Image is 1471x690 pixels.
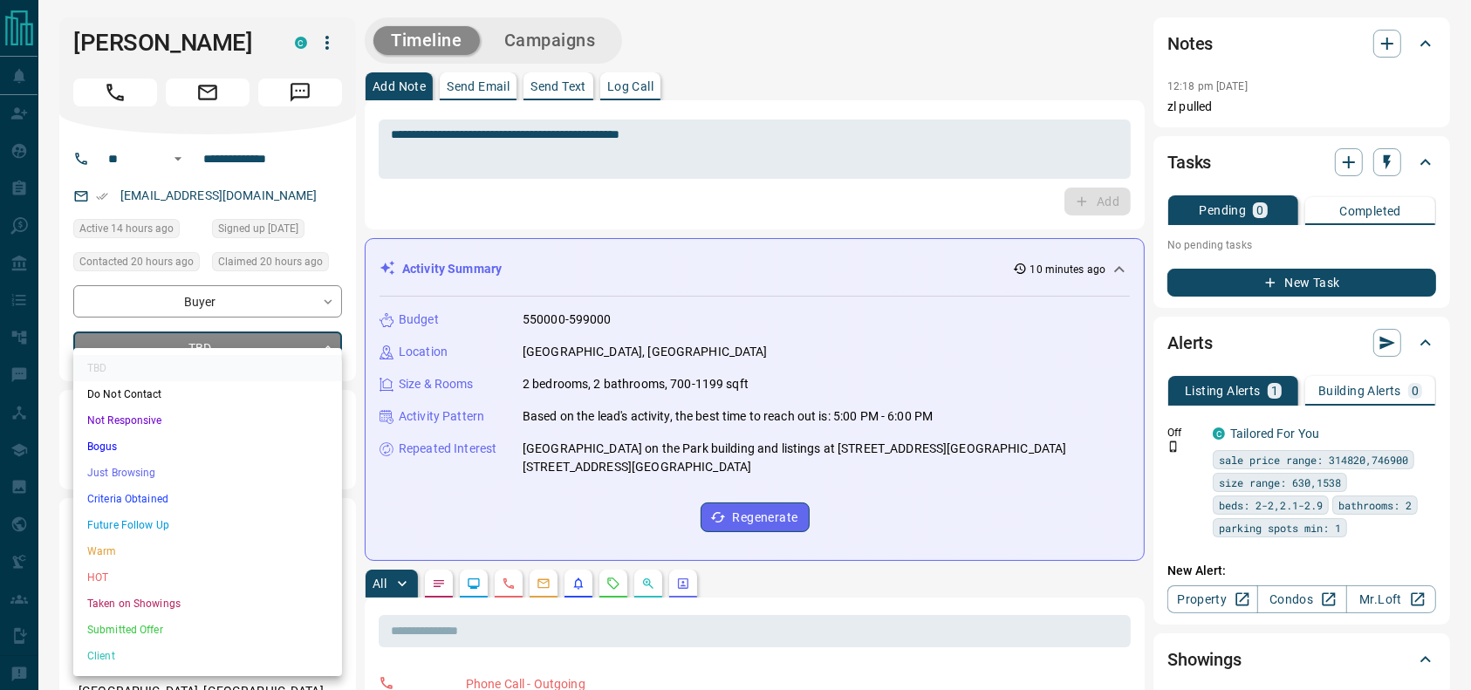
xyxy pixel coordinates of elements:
[73,512,342,538] li: Future Follow Up
[73,643,342,669] li: Client
[73,617,342,643] li: Submitted Offer
[73,460,342,486] li: Just Browsing
[73,538,342,564] li: Warm
[73,407,342,434] li: Not Responsive
[73,591,342,617] li: Taken on Showings
[73,434,342,460] li: Bogus
[73,564,342,591] li: HOT
[73,486,342,512] li: Criteria Obtained
[73,381,342,407] li: Do Not Contact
